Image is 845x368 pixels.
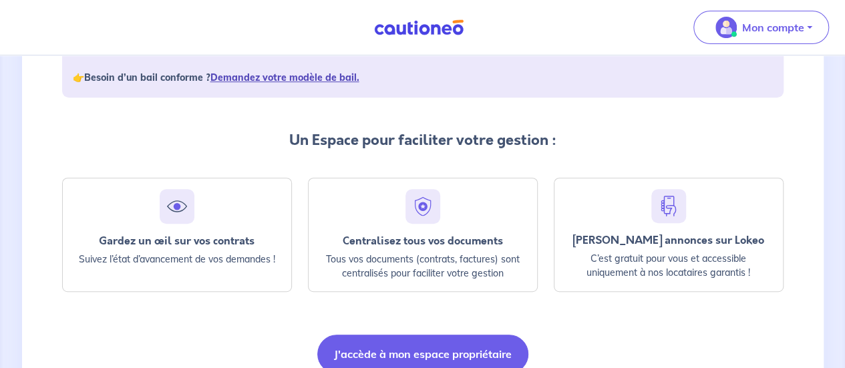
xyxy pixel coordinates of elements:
p: Tous vos documents (contrats, factures) sont centralisés pour faciliter votre gestion [319,252,526,281]
p: Suivez l’état d’avancement de vos demandes ! [73,252,281,266]
img: eye.svg [165,194,189,218]
p: C’est gratuit pour vous et accessible uniquement à nos locataires garantis ! [565,252,772,280]
p: Mon compte [742,19,804,35]
div: [PERSON_NAME] annonces sur Lokeo [565,234,772,246]
img: Cautioneo [369,19,469,36]
button: illu_account_valid_menu.svgMon compte [693,11,829,44]
div: Gardez un œil sur vos contrats [73,234,281,247]
strong: Besoin d’un bail conforme ? [84,71,359,83]
img: illu_account_valid_menu.svg [715,17,737,38]
p: Un Espace pour faciliter votre gestion : [62,130,784,151]
div: Centralisez tous vos documents [319,234,526,247]
p: En choisissant un locataire Cautioneo, vous êtes 100% garanti d’être indemnisé en cas de loyers i... [73,31,773,87]
a: Demandez votre modèle de bail. [210,71,359,83]
img: hand-phone-blue.svg [657,194,681,218]
img: security.svg [411,194,435,218]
